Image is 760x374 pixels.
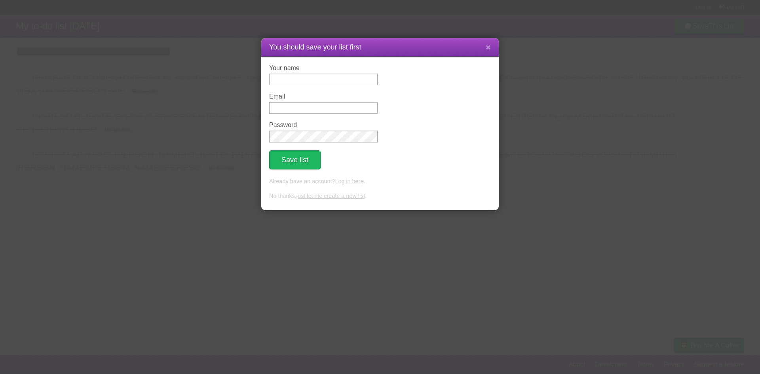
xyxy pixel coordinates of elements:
p: Already have an account? . [269,177,491,186]
label: Your name [269,65,378,72]
label: Email [269,93,378,100]
p: No thanks, . [269,192,491,201]
a: Log in here [335,178,363,184]
button: Save list [269,150,321,169]
a: just let me create a new list [296,193,365,199]
h1: You should save your list first [269,42,491,53]
label: Password [269,122,378,129]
